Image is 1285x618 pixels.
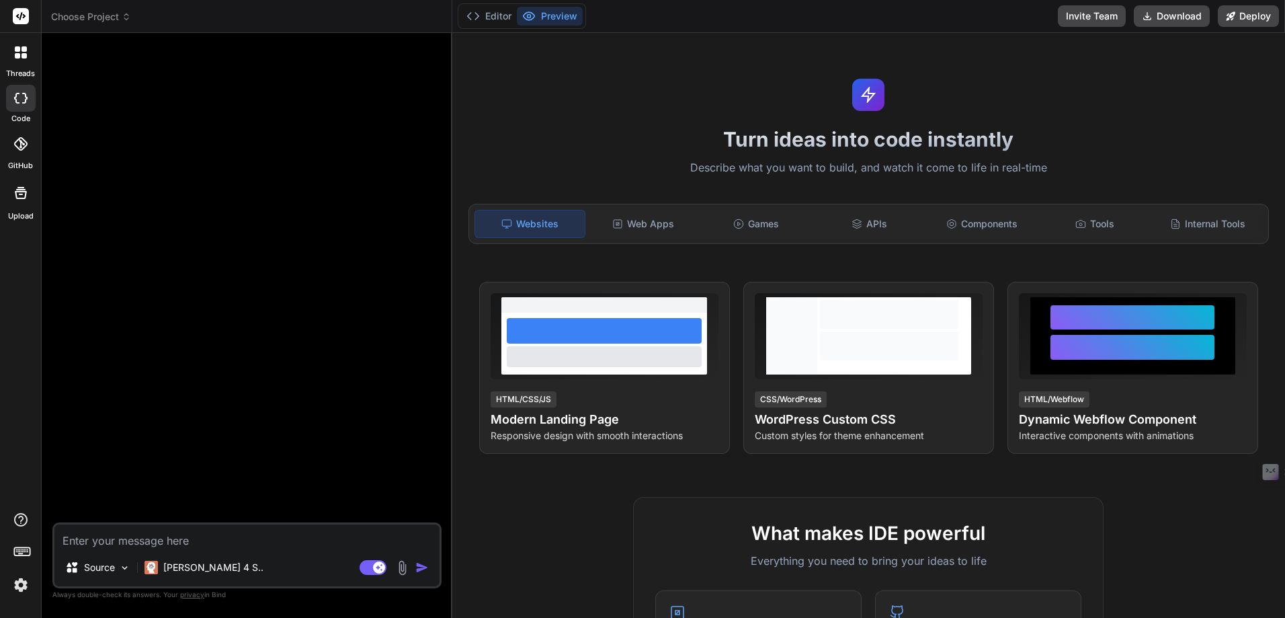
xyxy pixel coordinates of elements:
[491,410,718,429] h4: Modern Landing Page
[144,561,158,574] img: Claude 4 Sonnet
[9,574,32,596] img: settings
[1019,410,1247,429] h4: Dynamic Webflow Component
[395,560,410,576] img: attachment
[8,160,33,171] label: GitHub
[755,429,983,442] p: Custom styles for theme enhancement
[51,10,131,24] span: Choose Project
[1019,429,1247,442] p: Interactive components with animations
[755,391,827,408] div: CSS/WordPress
[461,7,517,26] button: Editor
[814,210,924,238] div: APIs
[1153,210,1263,238] div: Internal Tools
[1134,5,1210,27] button: Download
[927,210,1037,238] div: Components
[415,561,429,574] img: icon
[6,68,35,79] label: threads
[588,210,698,238] div: Web Apps
[11,113,30,124] label: code
[655,553,1081,569] p: Everything you need to bring your ideas to life
[517,7,583,26] button: Preview
[84,561,115,574] p: Source
[180,590,204,598] span: privacy
[1019,391,1089,408] div: HTML/Webflow
[655,519,1081,547] h2: What makes IDE powerful
[1218,5,1279,27] button: Deploy
[163,561,263,574] p: [PERSON_NAME] 4 S..
[1058,5,1126,27] button: Invite Team
[52,588,442,601] p: Always double-check its answers. Your in Bind
[460,159,1278,177] p: Describe what you want to build, and watch it come to life in real-time
[8,210,34,222] label: Upload
[701,210,811,238] div: Games
[474,210,586,238] div: Websites
[491,429,718,442] p: Responsive design with smooth interactions
[755,410,983,429] h4: WordPress Custom CSS
[1040,210,1150,238] div: Tools
[491,391,556,408] div: HTML/CSS/JS
[119,562,130,574] img: Pick Models
[460,127,1278,151] h1: Turn ideas into code instantly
